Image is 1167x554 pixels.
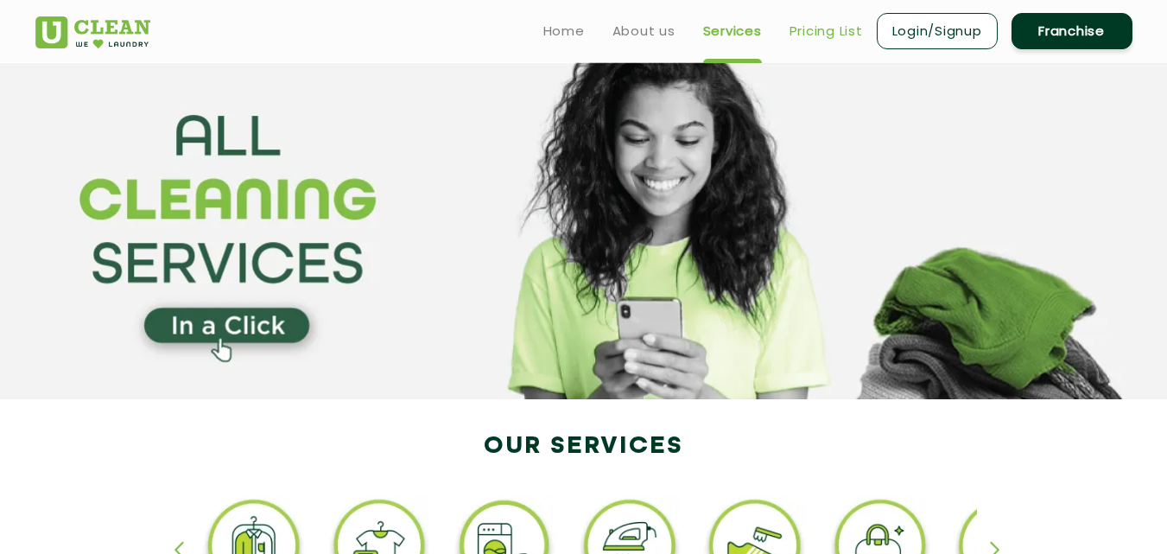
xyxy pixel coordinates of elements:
[877,13,998,49] a: Login/Signup
[35,16,150,48] img: UClean Laundry and Dry Cleaning
[612,21,675,41] a: About us
[543,21,585,41] a: Home
[790,21,863,41] a: Pricing List
[703,21,762,41] a: Services
[1012,13,1132,49] a: Franchise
